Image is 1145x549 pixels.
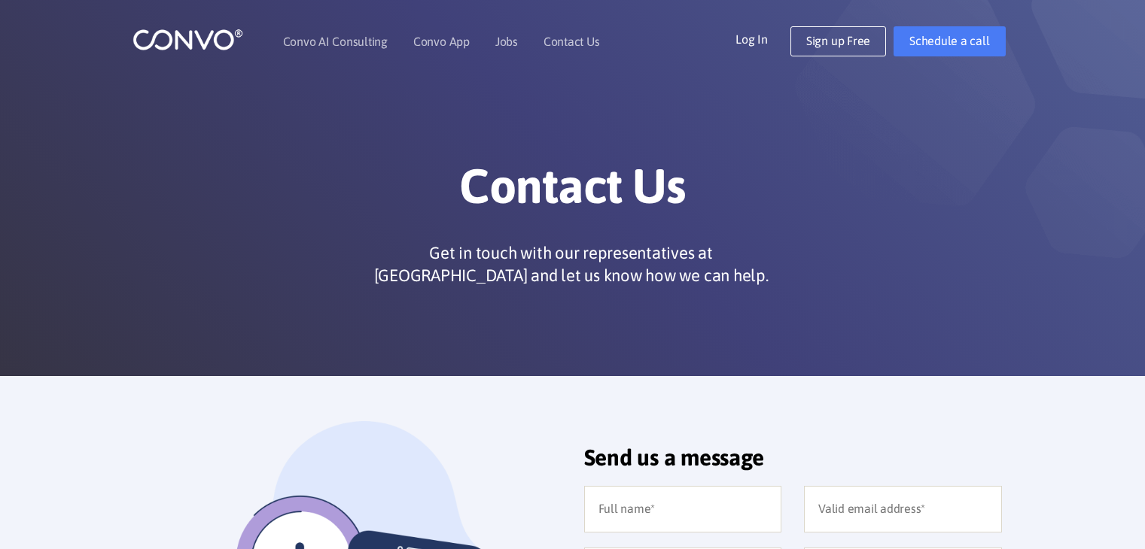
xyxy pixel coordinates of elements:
a: Sign up Free [790,26,886,56]
a: Jobs [495,35,518,47]
h2: Send us a message [584,444,1002,482]
h1: Contact Us [155,157,991,226]
a: Log In [735,26,790,50]
img: logo_1.png [132,28,243,51]
a: Convo AI Consulting [283,35,388,47]
input: Valid email address* [804,486,1002,532]
a: Contact Us [544,35,600,47]
a: Schedule a call [894,26,1005,56]
a: Convo App [413,35,470,47]
p: Get in touch with our representatives at [GEOGRAPHIC_DATA] and let us know how we can help. [368,241,775,287]
input: Full name* [584,486,782,532]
